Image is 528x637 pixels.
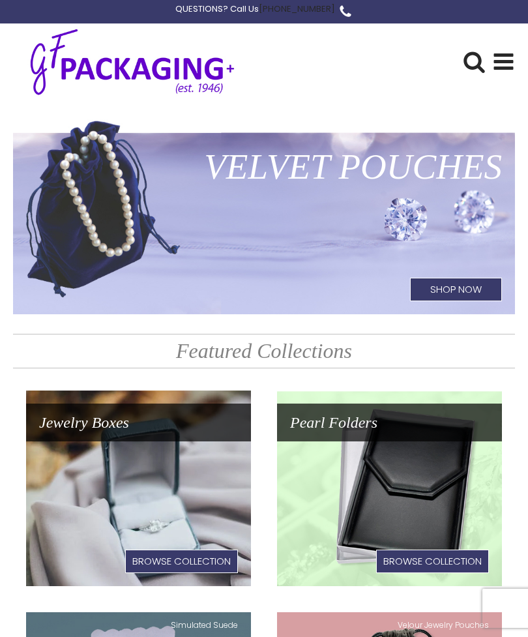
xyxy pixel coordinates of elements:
[277,404,502,441] h1: Pearl Folders
[259,3,335,15] a: [PHONE_NUMBER]
[376,550,489,573] h1: Browse Collection
[26,391,251,586] a: Jewelry BoxesBrowse Collection
[13,132,515,202] h1: Velvet Pouches
[410,278,502,301] h1: Shop Now
[26,404,251,441] h1: Jewelry Boxes
[125,550,238,573] h1: Browse Collection
[175,3,335,16] div: QUESTIONS? Call Us
[13,26,252,97] img: GF Packaging + - Established 1946
[13,334,515,368] h2: Featured Collections
[277,391,502,586] a: Pearl FoldersBrowse Collection
[13,119,515,314] a: Velvet PouchesShop Now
